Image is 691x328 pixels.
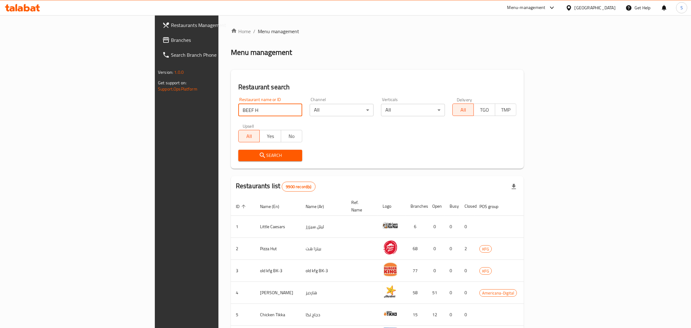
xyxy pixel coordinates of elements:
th: Open [427,197,445,216]
td: 12 [427,304,445,326]
span: POS group [479,203,506,210]
td: 2 [460,238,474,260]
td: 6 [406,216,427,238]
h2: Menu management [231,47,292,57]
td: 0 [445,304,460,326]
td: دجاج تكا [301,304,346,326]
td: 51 [427,282,445,304]
div: All [381,104,445,116]
img: Pizza Hut [383,240,398,255]
div: Total records count [282,182,315,192]
td: 77 [406,260,427,282]
div: Export file [506,179,521,194]
td: Little Caesars [255,216,301,238]
span: Branches [171,36,265,44]
img: old kfg BK-3 [383,262,398,277]
span: All [241,132,257,141]
a: Search Branch Phone [157,47,270,62]
label: Upsell [243,124,254,128]
td: 0 [445,282,460,304]
span: Version: [158,68,173,76]
span: Name (Ar) [306,203,332,210]
label: Delivery [457,97,472,102]
button: TGO [473,104,495,116]
td: 0 [427,238,445,260]
td: 0 [460,260,474,282]
span: Search Branch Phone [171,51,265,59]
span: 9900 record(s) [282,184,315,190]
td: ليتل سيزرز [301,216,346,238]
button: All [238,130,260,142]
span: Menu management [258,28,299,35]
h2: Restaurant search [238,82,516,92]
th: Branches [406,197,427,216]
th: Logo [378,197,406,216]
th: Closed [460,197,474,216]
td: Pizza Hut [255,238,301,260]
img: Chicken Tikka [383,306,398,321]
span: Ref. Name [351,199,370,214]
button: No [281,130,302,142]
td: هارديز [301,282,346,304]
a: Branches [157,33,270,47]
td: 0 [445,238,460,260]
span: Search [243,152,297,159]
td: 0 [460,216,474,238]
span: Name (En) [260,203,287,210]
td: Chicken Tikka [255,304,301,326]
button: Search [238,150,302,161]
nav: breadcrumb [231,28,524,35]
span: TGO [476,105,492,114]
button: TMP [495,104,516,116]
div: Menu-management [507,4,545,11]
td: old kfg BK-3 [301,260,346,282]
span: Yes [262,132,278,141]
span: KFG [480,246,491,253]
div: All [310,104,374,116]
td: 0 [445,260,460,282]
a: Support.OpsPlatform [158,85,197,93]
td: 58 [406,282,427,304]
th: Busy [445,197,460,216]
span: All [455,105,471,114]
span: Get support on: [158,79,186,87]
td: بيتزا هت [301,238,346,260]
h2: Restaurants list [236,181,316,192]
span: Restaurants Management [171,21,265,29]
img: Little Caesars [383,218,398,233]
div: [GEOGRAPHIC_DATA] [575,4,616,11]
input: Search for restaurant name or ID.. [238,104,302,116]
td: 0 [460,304,474,326]
span: No [284,132,300,141]
td: 0 [427,260,445,282]
td: old kfg BK-3 [255,260,301,282]
td: 0 [427,216,445,238]
td: 0 [445,216,460,238]
span: TMP [498,105,514,114]
a: Restaurants Management [157,18,270,33]
img: Hardee's [383,284,398,299]
td: 0 [460,282,474,304]
span: 1.0.0 [174,68,184,76]
td: 15 [406,304,427,326]
button: Yes [259,130,281,142]
span: S [680,4,683,11]
td: [PERSON_NAME] [255,282,301,304]
span: ID [236,203,248,210]
button: All [452,104,474,116]
span: KFG [480,268,491,275]
td: 68 [406,238,427,260]
span: Americana-Digital [480,290,517,297]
